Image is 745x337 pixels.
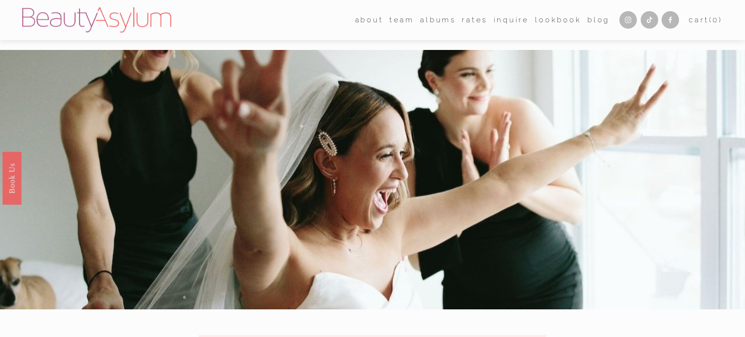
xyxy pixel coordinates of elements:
span: about [355,14,384,27]
a: Instagram [619,11,637,29]
a: 0 items in cart [689,14,723,27]
a: Rates [462,13,487,27]
a: Inquire [494,13,530,27]
img: Beauty Asylum | Bridal Hair &amp; Makeup Charlotte &amp; Atlanta [22,7,171,32]
a: folder dropdown [355,13,384,27]
a: albums [420,13,456,27]
span: ( ) [709,16,723,24]
span: team [389,14,414,27]
a: folder dropdown [389,13,414,27]
a: Book Us [2,151,21,204]
a: Lookbook [535,13,581,27]
span: 0 [713,16,719,24]
a: TikTok [641,11,658,29]
a: Facebook [662,11,679,29]
a: Blog [587,13,610,27]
